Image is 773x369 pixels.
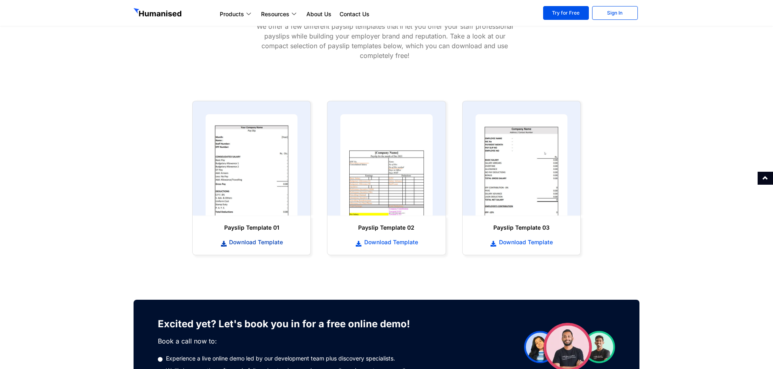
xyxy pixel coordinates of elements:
img: GetHumanised Logo [134,8,183,19]
a: Products [216,9,257,19]
span: Download Template [227,238,283,246]
a: About Us [302,9,336,19]
img: payslip template [206,114,297,215]
h6: Payslip Template 02 [336,224,437,232]
span: Download Template [497,238,553,246]
img: payslip template [340,114,432,215]
a: Download Template [201,238,302,247]
h3: Excited yet? Let's book you in for a free online demo! [158,316,423,332]
p: Book a call now to: [158,336,423,346]
a: Try for Free [543,6,589,20]
p: We offer a few different payslip templates that’ll let you offer your staff professional payslips... [251,21,518,60]
img: payslip template [476,114,567,215]
span: Experience a live online demo led by our development team plus discovery specialists. [164,354,395,363]
h6: Payslip Template 03 [471,224,572,232]
a: Download Template [471,238,572,247]
span: Download Template [362,238,418,246]
h6: Payslip Template 01 [201,224,302,232]
a: Download Template [336,238,437,247]
a: Resources [257,9,302,19]
a: Sign In [592,6,638,20]
a: Contact Us [336,9,374,19]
